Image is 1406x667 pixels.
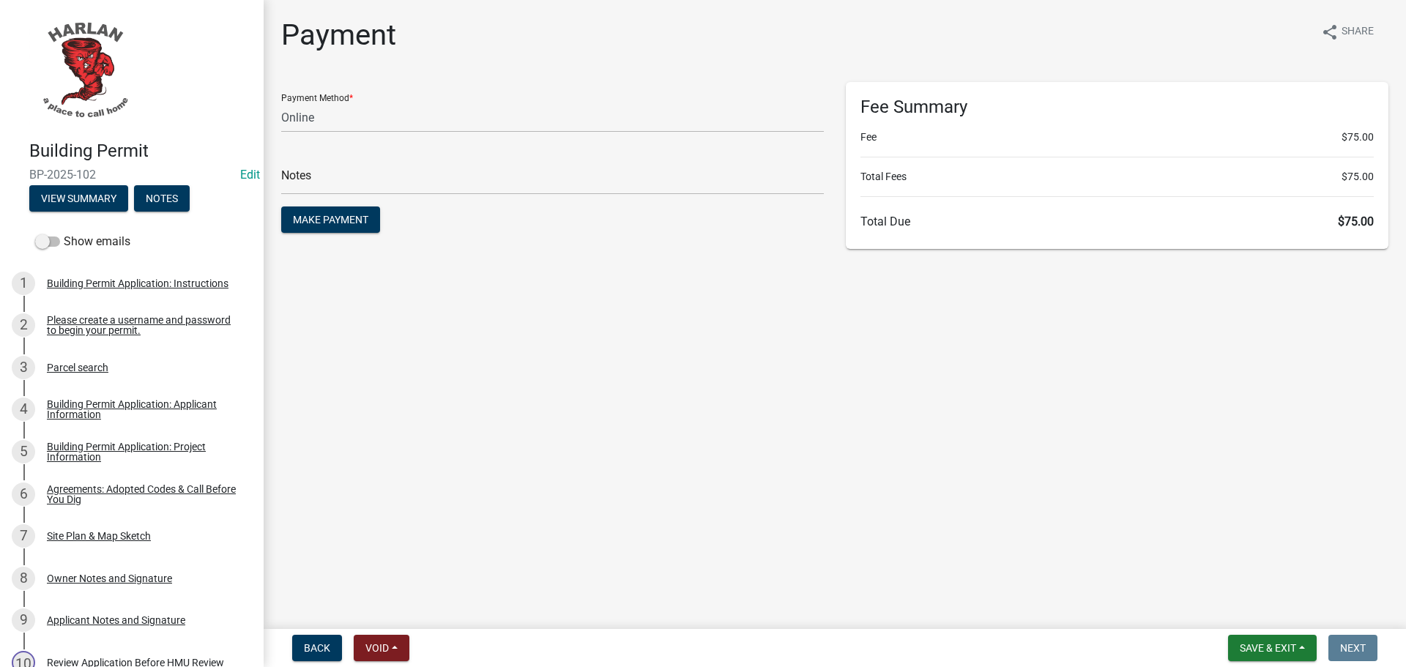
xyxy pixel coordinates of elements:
li: Total Fees [860,169,1374,185]
div: Agreements: Adopted Codes & Call Before You Dig [47,484,240,504]
span: $75.00 [1342,130,1374,145]
div: Site Plan & Map Sketch [47,531,151,541]
a: Edit [240,168,260,182]
div: Parcel search [47,362,108,373]
h6: Fee Summary [860,97,1374,118]
span: Void [365,642,389,654]
h4: Building Permit [29,141,252,162]
div: Building Permit Application: Applicant Information [47,399,240,420]
div: 7 [12,524,35,548]
button: Save & Exit [1228,635,1317,661]
button: Notes [134,185,190,212]
button: View Summary [29,185,128,212]
div: 6 [12,482,35,506]
h6: Total Due [860,215,1374,228]
span: Share [1342,23,1374,41]
img: City of Harlan, Iowa [29,15,139,125]
div: 1 [12,272,35,295]
span: $75.00 [1342,169,1374,185]
span: Save & Exit [1240,642,1296,654]
wm-modal-confirm: Edit Application Number [240,168,260,182]
div: 4 [12,398,35,421]
div: 5 [12,440,35,463]
span: Make Payment [293,214,368,226]
span: $75.00 [1338,215,1374,228]
button: Make Payment [281,206,380,233]
label: Show emails [35,233,130,250]
button: Back [292,635,342,661]
div: 3 [12,356,35,379]
h1: Payment [281,18,396,53]
wm-modal-confirm: Notes [134,193,190,205]
div: Owner Notes and Signature [47,573,172,584]
div: Building Permit Application: Project Information [47,441,240,462]
button: Void [354,635,409,661]
wm-modal-confirm: Summary [29,193,128,205]
li: Fee [860,130,1374,145]
div: Please create a username and password to begin your permit. [47,315,240,335]
div: 9 [12,608,35,632]
button: Next [1328,635,1377,661]
div: Applicant Notes and Signature [47,615,185,625]
span: Back [304,642,330,654]
div: 2 [12,313,35,337]
div: 8 [12,567,35,590]
button: shareShare [1309,18,1385,46]
div: Building Permit Application: Instructions [47,278,228,288]
span: Next [1340,642,1366,654]
span: BP-2025-102 [29,168,234,182]
i: share [1321,23,1339,41]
